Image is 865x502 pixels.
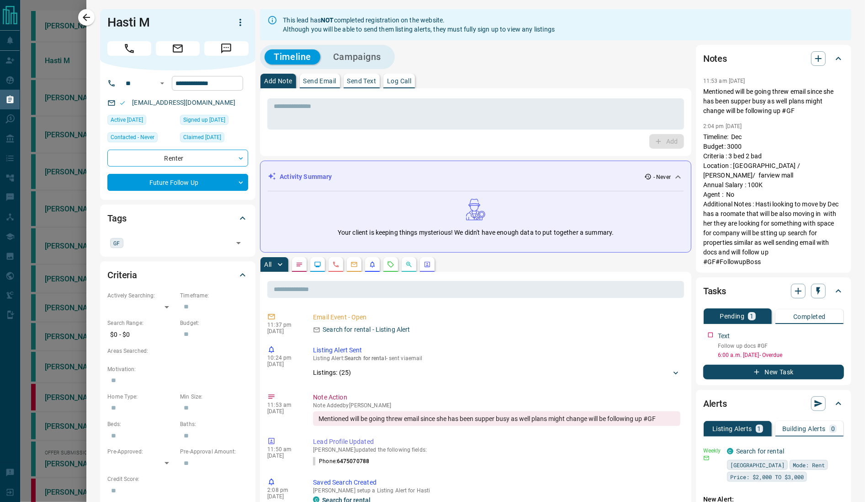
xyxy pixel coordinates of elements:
[313,457,369,465] p: Phone :
[107,211,126,226] h2: Tags
[303,78,336,84] p: Send Email
[267,355,299,361] p: 10:24 pm
[313,393,680,402] p: Note Action
[267,328,299,335] p: [DATE]
[313,437,680,447] p: Lead Profile Updated
[324,49,390,65] button: Campaigns
[369,261,376,268] svg: Listing Alerts
[750,313,754,319] p: 1
[313,487,680,494] p: [PERSON_NAME] setup a Listing Alert for Hasti
[107,41,151,56] span: Call
[703,393,844,415] div: Alerts
[313,368,351,378] p: Listings: ( 25 )
[703,284,726,298] h2: Tasks
[267,402,299,408] p: 11:53 am
[180,393,248,401] p: Min Size:
[265,49,320,65] button: Timeline
[703,455,710,461] svg: Email
[727,448,733,454] div: condos.ca
[313,478,680,487] p: Saved Search Created
[107,150,248,167] div: Renter
[267,361,299,367] p: [DATE]
[107,207,248,229] div: Tags
[323,325,410,335] p: Search for rental - Listing Alert
[119,100,126,106] svg: Email Valid
[313,355,680,362] p: Listing Alert : - sent via email
[313,447,680,453] p: [PERSON_NAME] updated the following fields:
[107,365,248,373] p: Motivation:
[232,237,245,249] button: Open
[703,123,742,130] p: 2:04 pm [DATE]
[107,15,219,30] h1: Hasti M
[387,261,394,268] svg: Requests
[107,327,175,342] p: $0 - $0
[703,280,844,302] div: Tasks
[712,426,752,432] p: Listing Alerts
[107,475,248,483] p: Credit Score:
[180,115,248,128] div: Sat Mar 23 2024
[113,238,120,248] span: GF
[267,493,299,500] p: [DATE]
[703,51,727,66] h2: Notes
[718,351,844,359] p: 6:00 a.m. [DATE] - Overdue
[337,458,369,464] span: 6475070788
[703,447,722,455] p: Weekly
[267,322,299,328] p: 11:37 pm
[720,313,744,319] p: Pending
[107,174,248,191] div: Future Follow Up
[132,99,235,106] a: [EMAIL_ADDRESS][DOMAIN_NAME]
[180,132,248,145] div: Wed Oct 08 2025
[321,16,334,24] strong: NOT
[350,261,358,268] svg: Emails
[180,420,248,428] p: Baths:
[405,261,413,268] svg: Opportunities
[313,411,680,426] div: Mentioned will be going threw email since she has been supper busy as well plans might change wil...
[718,331,730,341] p: Text
[267,453,299,459] p: [DATE]
[782,426,826,432] p: Building Alerts
[264,78,292,84] p: Add Note
[107,264,248,286] div: Criteria
[730,460,785,470] span: [GEOGRAPHIC_DATA]
[156,41,200,56] span: Email
[107,393,175,401] p: Home Type:
[703,87,844,116] p: Mentioned will be going threw email since she has been supper busy as well plans might change wil...
[703,132,844,267] p: Timeline: Dec Budget: 3000 Criteria : 3 bed 2 bad Location : [GEOGRAPHIC_DATA] / [PERSON_NAME]/ f...
[313,345,680,355] p: Listing Alert Sent
[267,487,299,493] p: 2:08 pm
[157,78,168,89] button: Open
[267,446,299,453] p: 11:50 am
[107,268,137,282] h2: Criteria
[831,426,835,432] p: 0
[736,448,784,455] a: Search for rental
[180,319,248,327] p: Budget:
[268,168,684,185] div: Activity Summary- Never
[703,396,727,411] h2: Alerts
[107,347,248,355] p: Areas Searched:
[793,313,826,320] p: Completed
[107,291,175,300] p: Actively Searching:
[345,355,386,362] span: Search for rental
[183,115,225,124] span: Signed up [DATE]
[280,172,332,182] p: Activity Summary
[296,261,303,268] svg: Notes
[107,448,175,456] p: Pre-Approved:
[332,261,340,268] svg: Calls
[313,364,680,381] div: Listings: (25)
[424,261,431,268] svg: Agent Actions
[703,48,844,70] div: Notes
[264,261,271,268] p: All
[703,365,844,379] button: New Task
[758,426,761,432] p: 1
[267,408,299,415] p: [DATE]
[718,342,844,350] p: Follow up docs #GF
[703,78,745,84] p: 11:53 am [DATE]
[111,115,143,124] span: Active [DATE]
[180,448,248,456] p: Pre-Approval Amount:
[107,319,175,327] p: Search Range:
[653,173,671,181] p: - Never
[338,228,614,238] p: Your client is keeping things mysterious! We didn't have enough data to put together a summary.
[793,460,825,470] span: Mode: Rent
[180,291,248,300] p: Timeframe:
[347,78,377,84] p: Send Text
